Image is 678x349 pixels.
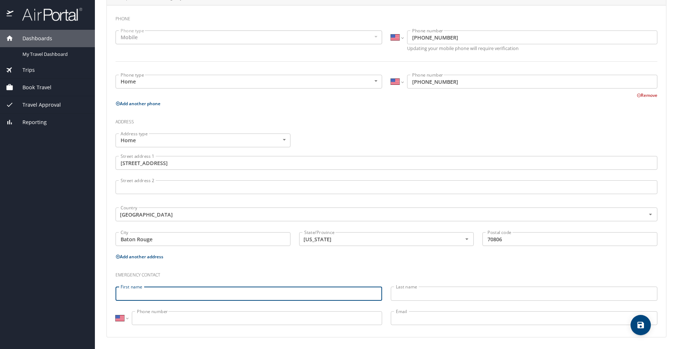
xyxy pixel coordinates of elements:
span: Dashboards [13,34,52,42]
div: Contact InfoEmail, phone, address, emergency contact info [107,5,666,337]
button: save [631,315,651,335]
h3: Emergency contact [116,267,657,279]
span: My Travel Dashboard [22,51,86,58]
span: Travel Approval [13,101,61,109]
span: Trips [13,66,35,74]
button: Open [463,235,471,243]
div: Home [116,75,382,89]
button: Add another phone [116,100,160,107]
img: airportal-logo.png [14,7,82,21]
img: icon-airportal.png [7,7,14,21]
div: Mobile [116,30,382,44]
div: Home [116,134,290,147]
p: Updating your mobile phone will require verification [407,46,657,51]
span: Reporting [13,118,47,126]
button: Remove [637,92,657,98]
button: Open [646,210,655,219]
h3: Address [116,114,657,126]
h3: Phone [116,11,657,23]
button: Add another address [116,254,163,260]
span: Book Travel [13,83,51,91]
